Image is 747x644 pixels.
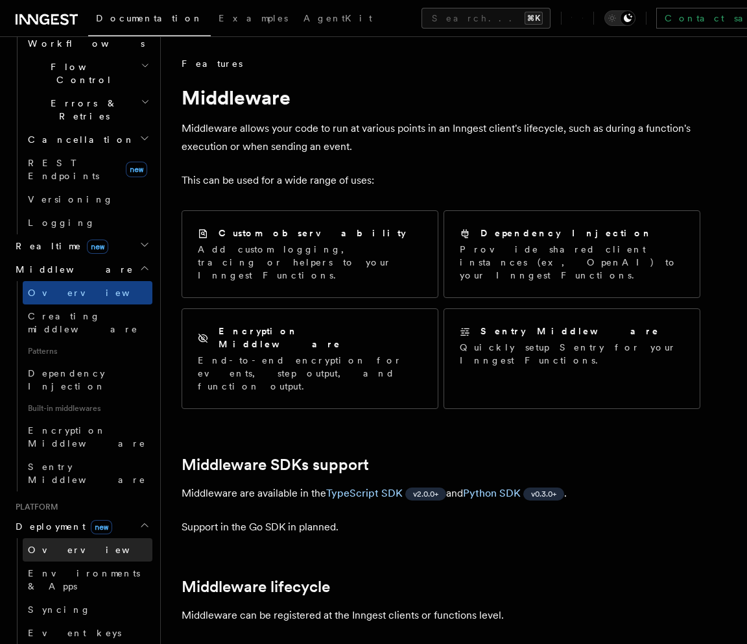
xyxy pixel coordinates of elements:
span: Overview [28,288,161,298]
span: Logging [28,217,95,228]
a: Overview [23,281,152,304]
span: v2.0.0+ [413,489,438,499]
span: new [91,520,112,534]
p: Middleware can be registered at the Inngest clients or functions level. [182,606,700,625]
span: Patterns [23,341,152,362]
span: Versioning [28,194,113,204]
button: Realtimenew [10,234,152,258]
a: Encryption MiddlewareEnd-to-end encryption for events, step output, and function output. [182,308,438,409]
a: Dependency InjectionProvide shared client instances (ex, OpenAI) to your Inngest Functions. [444,210,700,298]
span: Sentry Middleware [28,462,146,485]
p: Add custom logging, tracing or helpers to your Inngest Functions. [198,243,422,282]
a: Sentry Middleware [23,455,152,491]
a: Syncing [23,598,152,621]
button: Deploymentnew [10,515,152,538]
span: new [87,240,108,254]
span: Event keys [28,628,121,638]
button: Search...⌘K [421,8,551,29]
a: Versioning [23,188,152,211]
span: Deployment [10,520,112,533]
p: Middleware allows your code to run at various points in an Inngest client's lifecycle, such as du... [182,119,700,156]
h2: Sentry Middleware [480,325,659,338]
a: Sentry MiddlewareQuickly setup Sentry for your Inngest Functions. [444,308,700,409]
span: Environments & Apps [28,568,140,591]
a: Logging [23,211,152,234]
a: TypeScript SDK [326,487,403,499]
a: Middleware lifecycle [182,578,330,596]
kbd: ⌘K [525,12,543,25]
p: This can be used for a wide range of uses: [182,171,700,190]
span: Built-in middlewares [23,398,152,419]
span: Flow Control [23,60,141,86]
span: Syncing [28,604,91,615]
span: v0.3.0+ [531,489,556,499]
a: Creating middleware [23,304,152,341]
span: Documentation [96,13,203,23]
div: Middleware [10,281,152,491]
span: Platform [10,502,58,512]
span: REST Endpoints [28,158,99,181]
h2: Encryption Middleware [219,325,422,351]
span: Steps & Workflows [23,24,145,50]
a: Examples [211,4,296,35]
p: End-to-end encryption for events, step output, and function output. [198,354,422,393]
span: Examples [219,13,288,23]
button: Errors & Retries [23,92,152,128]
span: Middleware [10,263,134,276]
a: REST Endpointsnew [23,151,152,188]
span: Dependency Injection [28,368,106,391]
button: Middleware [10,258,152,281]
a: Environments & Apps [23,562,152,598]
p: Quickly setup Sentry for your Inngest Functions. [460,341,684,367]
span: Features [182,57,243,70]
span: Creating middleware [28,311,138,334]
a: Python SDK [463,487,521,499]
a: AgentKit [296,4,380,35]
span: new [126,162,147,177]
button: Toggle dark mode [604,10,635,26]
a: Documentation [88,4,211,36]
span: Overview [28,545,161,555]
a: Dependency Injection [23,362,152,398]
a: Overview [23,538,152,562]
span: Cancellation [23,133,135,146]
span: AgentKit [303,13,372,23]
span: Errors & Retries [23,97,141,123]
span: Encryption Middleware [28,425,146,449]
a: Middleware SDKs support [182,456,369,474]
button: Cancellation [23,128,152,151]
p: Middleware are available in the and . [182,484,700,502]
a: Encryption Middleware [23,419,152,455]
h2: Custom observability [219,227,406,240]
p: Provide shared client instances (ex, OpenAI) to your Inngest Functions. [460,243,684,282]
h2: Dependency Injection [480,227,652,240]
span: Realtime [10,240,108,253]
a: Custom observabilityAdd custom logging, tracing or helpers to your Inngest Functions. [182,210,438,298]
h1: Middleware [182,86,700,109]
button: Flow Control [23,55,152,92]
p: Support in the Go SDK in planned. [182,518,700,536]
button: Steps & Workflows [23,19,152,55]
